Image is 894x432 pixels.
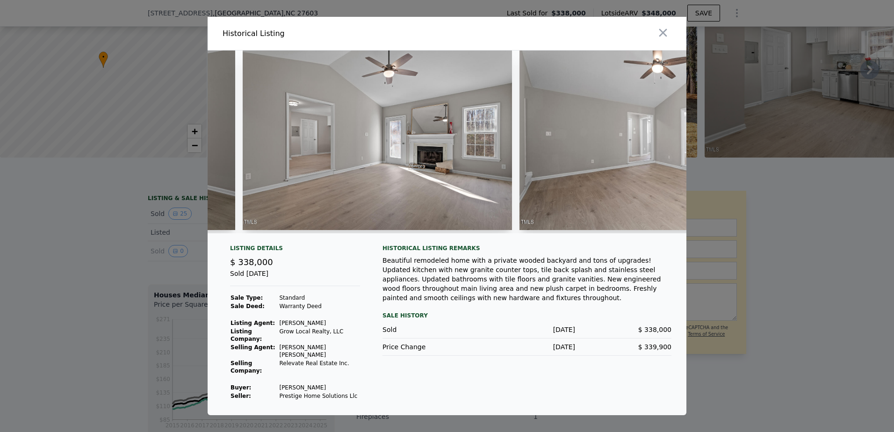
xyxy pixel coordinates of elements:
[230,257,273,267] span: $ 338,000
[231,360,262,374] strong: Selling Company:
[231,320,275,326] strong: Listing Agent:
[279,343,360,359] td: [PERSON_NAME] [PERSON_NAME]
[279,302,360,310] td: Warranty Deed
[279,383,360,392] td: [PERSON_NAME]
[231,295,263,301] strong: Sale Type:
[279,319,360,327] td: [PERSON_NAME]
[231,344,275,351] strong: Selling Agent:
[279,294,360,302] td: Standard
[243,50,512,230] img: Property Img
[230,245,360,256] div: Listing Details
[638,326,671,333] span: $ 338,000
[519,50,789,230] img: Property Img
[279,392,360,400] td: Prestige Home Solutions Llc
[279,327,360,343] td: Grow Local Realty, LLC
[231,393,251,399] strong: Seller :
[479,342,575,352] div: [DATE]
[231,328,262,342] strong: Listing Company:
[382,325,479,334] div: Sold
[223,28,443,39] div: Historical Listing
[382,245,671,252] div: Historical Listing remarks
[231,303,265,310] strong: Sale Deed:
[382,310,671,321] div: Sale History
[231,384,251,391] strong: Buyer :
[382,256,671,302] div: Beautiful remodeled home with a private wooded backyard and tons of upgrades! Updated kitchen wit...
[230,269,360,286] div: Sold [DATE]
[479,325,575,334] div: [DATE]
[382,342,479,352] div: Price Change
[638,343,671,351] span: $ 339,900
[279,359,360,375] td: Relevate Real Estate Inc.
